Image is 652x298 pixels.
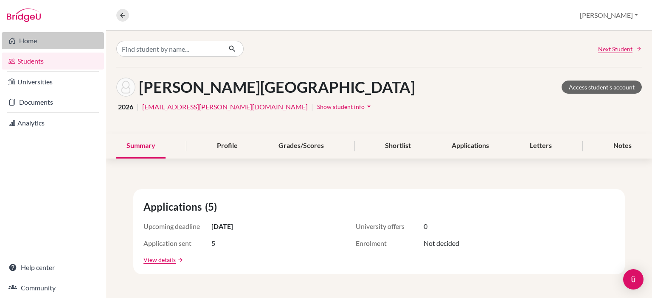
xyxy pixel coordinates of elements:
span: (5) [205,199,220,214]
a: Community [2,279,104,296]
span: University offers [356,221,424,231]
div: Notes [603,134,642,159]
a: Students [2,53,104,70]
img: Bridge-U [7,8,41,22]
i: arrow_drop_down [365,102,373,111]
a: Access student's account [562,81,642,94]
span: 2026 [118,102,133,112]
span: | [137,102,139,112]
a: Home [2,32,104,49]
span: 5 [211,238,215,248]
span: Applications [143,199,205,214]
a: Analytics [2,114,104,131]
span: | [311,102,313,112]
input: Find student by name... [116,41,222,57]
h1: [PERSON_NAME][GEOGRAPHIC_DATA] [139,78,415,96]
div: Letters [520,134,562,159]
a: [EMAIL_ADDRESS][PERSON_NAME][DOMAIN_NAME] [142,102,308,112]
div: Applications [441,134,499,159]
div: Profile [207,134,248,159]
a: Universities [2,73,104,90]
span: Application sent [143,238,211,248]
a: arrow_forward [176,257,183,263]
div: Open Intercom Messenger [623,269,644,290]
span: [DATE] [211,221,233,231]
div: Grades/Scores [268,134,334,159]
a: Next Student [598,45,642,53]
span: Next Student [598,45,632,53]
span: Upcoming deadline [143,221,211,231]
span: Show student info [317,103,365,110]
button: Show student infoarrow_drop_down [317,100,374,113]
a: Help center [2,259,104,276]
div: Shortlist [375,134,421,159]
span: Not decided [424,238,459,248]
span: Enrolment [356,238,424,248]
a: View details [143,255,176,264]
a: Documents [2,94,104,111]
img: Camila Pazos's avatar [116,78,135,97]
button: [PERSON_NAME] [576,7,642,23]
div: Summary [116,134,166,159]
span: 0 [424,221,427,231]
